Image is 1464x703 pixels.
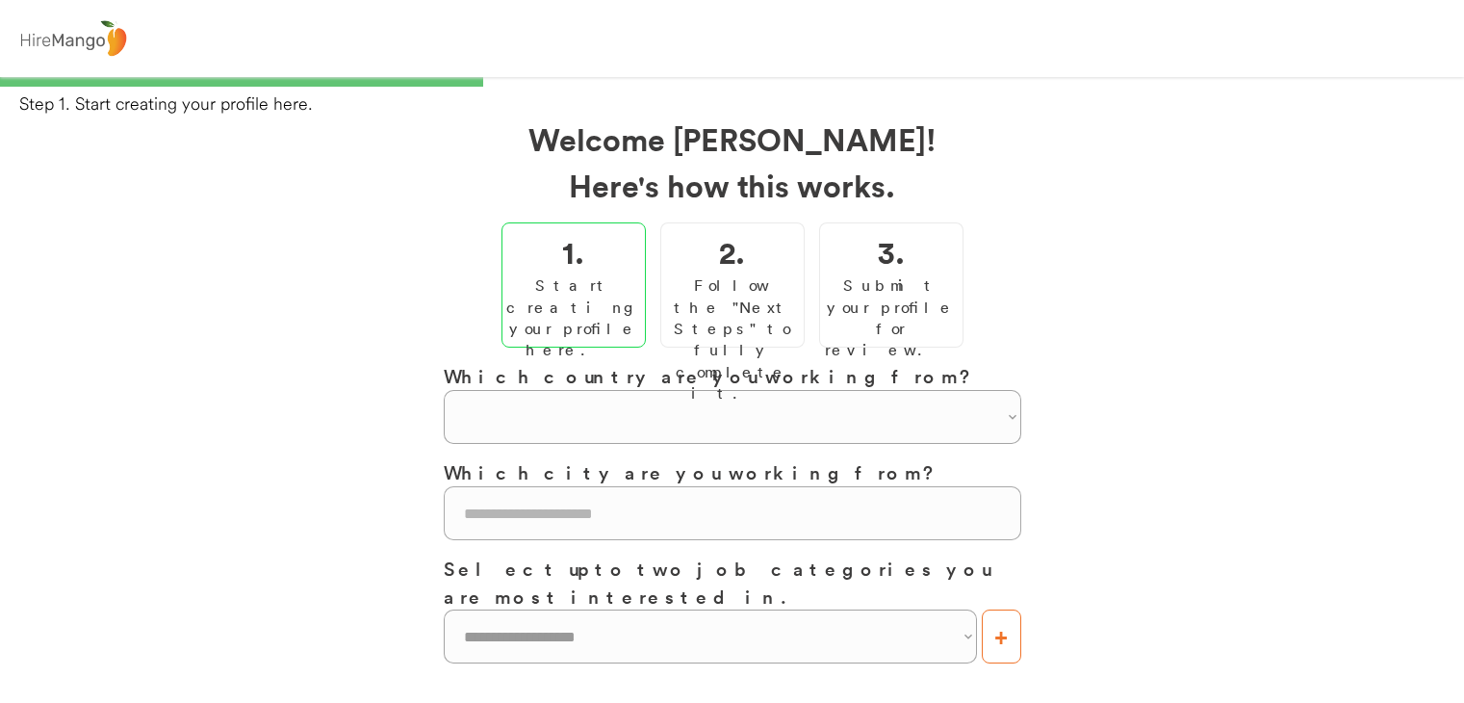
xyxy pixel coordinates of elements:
h2: 3. [878,228,905,274]
h3: Which country are you working from? [444,362,1021,390]
div: Start creating your profile here. [506,274,641,361]
img: logo%20-%20hiremango%20gray.png [14,16,132,62]
button: + [982,610,1021,664]
h2: 2. [719,228,745,274]
div: Follow the "Next Steps" to fully complete it. [666,274,799,404]
div: 33% [4,77,1460,87]
h2: 1. [562,228,584,274]
h3: Select up to two job categories you are most interested in. [444,555,1021,610]
h2: Welcome [PERSON_NAME]! Here's how this works. [444,116,1021,208]
div: Submit your profile for review. [825,274,958,361]
h3: Which city are you working from? [444,458,1021,486]
div: Step 1. Start creating your profile here. [19,91,1464,116]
